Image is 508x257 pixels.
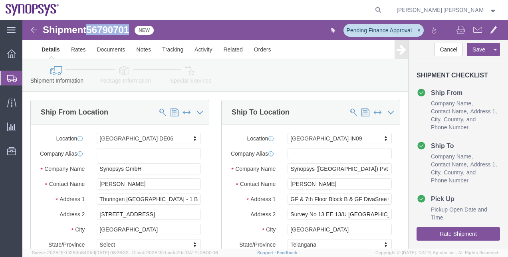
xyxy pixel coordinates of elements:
iframe: FS Legacy Container [22,20,508,249]
a: Feedback [277,250,297,255]
span: [DATE] 08:00:06 [185,250,218,255]
button: [PERSON_NAME] [PERSON_NAME] [396,5,497,15]
img: logo [6,4,59,16]
a: Support [257,250,277,255]
span: Server: 2025.19.0-1259b540fc1 [32,250,129,255]
span: Copyright © [DATE]-[DATE] Agistix Inc., All Rights Reserved [375,249,498,256]
span: Marilia de Melo Fernandes [397,6,484,14]
span: [DATE] 08:26:33 [95,250,129,255]
span: Client: 2025.19.0-aefe70c [132,250,218,255]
